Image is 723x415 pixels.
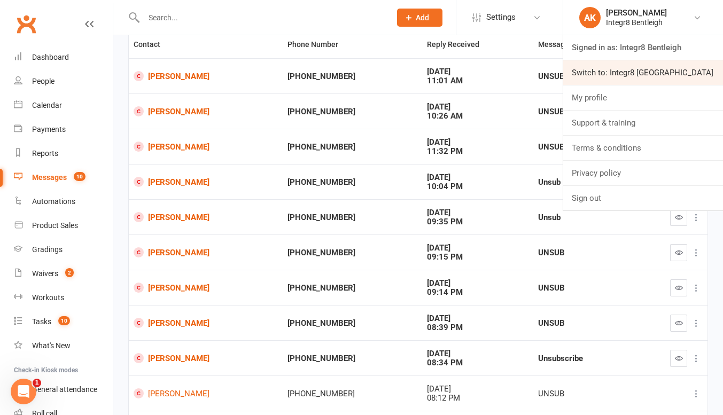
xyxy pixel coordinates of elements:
div: 11:01 AM [427,76,529,85]
div: People [32,77,55,85]
a: Clubworx [13,11,40,37]
span: 1 [33,379,41,387]
a: Automations [14,190,113,214]
div: Payments [32,125,66,134]
div: Tasks [32,317,51,326]
div: [PHONE_NUMBER] [287,354,417,363]
a: General attendance kiosk mode [14,378,113,402]
div: Calendar [32,101,62,109]
span: 2 [65,268,74,277]
div: [PHONE_NUMBER] [287,178,417,187]
div: [DATE] [427,244,529,253]
a: [PERSON_NAME] [134,388,278,398]
a: Dashboard [14,45,113,69]
div: [DATE] [427,385,529,394]
span: 10 [58,316,70,325]
th: Message [533,31,631,58]
div: [DATE] [427,349,529,358]
div: 09:35 PM [427,217,529,226]
div: Unsub [538,178,626,187]
div: 08:34 PM [427,358,529,367]
a: Privacy policy [563,161,723,185]
div: What's New [32,341,71,350]
a: My profile [563,85,723,110]
a: [PERSON_NAME] [134,71,278,81]
div: Unsubscribe [538,354,626,363]
div: 11:32 PM [427,147,529,156]
div: UNSUB [538,284,626,293]
a: Switch to: Integr8 [GEOGRAPHIC_DATA] [563,60,723,85]
a: Signed in as: Integr8 Bentleigh [563,35,723,60]
a: [PERSON_NAME] [134,106,278,116]
div: Integr8 Bentleigh [606,18,667,27]
a: Gradings [14,238,113,262]
iframe: Intercom live chat [11,379,36,404]
a: [PERSON_NAME] [134,212,278,222]
a: Sign out [563,186,723,210]
div: [PHONE_NUMBER] [287,143,417,152]
div: Workouts [32,293,64,302]
a: [PERSON_NAME] [134,177,278,187]
div: Automations [32,197,75,206]
a: Messages 10 [14,166,113,190]
a: What's New [14,334,113,358]
a: [PERSON_NAME] [134,247,278,257]
div: [DATE] [427,138,529,147]
div: [PHONE_NUMBER] [287,248,417,257]
a: People [14,69,113,93]
div: [PHONE_NUMBER] [287,72,417,81]
div: UNSUB [538,72,626,81]
a: Workouts [14,286,113,310]
div: Waivers [32,269,58,278]
div: UNSUB [538,389,626,398]
th: Reply Received [422,31,534,58]
div: AK [579,7,601,28]
div: 09:15 PM [427,253,529,262]
div: [PHONE_NUMBER] [287,284,417,293]
span: 10 [74,172,85,181]
span: Add [416,13,429,22]
a: Calendar [14,93,113,118]
a: [PERSON_NAME] [134,142,278,152]
div: [DATE] [427,279,529,288]
div: Unsub [538,213,626,222]
a: [PERSON_NAME] [134,353,278,363]
div: Gradings [32,245,63,254]
div: [PHONE_NUMBER] [287,389,417,398]
a: Product Sales [14,214,113,238]
a: Tasks 10 [14,310,113,334]
a: Support & training [563,111,723,135]
div: [DATE] [427,208,529,217]
button: Add [397,9,442,27]
a: [PERSON_NAME] [134,283,278,293]
div: General attendance [32,385,97,394]
div: 08:12 PM [427,394,529,403]
span: Settings [486,5,516,29]
div: [DATE] [427,67,529,76]
div: [DATE] [427,103,529,112]
div: 10:04 PM [427,182,529,191]
a: Reports [14,142,113,166]
div: 09:14 PM [427,288,529,297]
a: Waivers 2 [14,262,113,286]
div: [DATE] [427,173,529,182]
th: Contact [129,31,283,58]
div: Reports [32,149,58,158]
div: UNSUB [538,107,626,116]
div: UNSUB [538,319,626,328]
a: [PERSON_NAME] [134,318,278,328]
div: [PHONE_NUMBER] [287,107,417,116]
th: Phone Number [283,31,422,58]
div: [PERSON_NAME] [606,8,667,18]
input: Search... [141,10,383,25]
div: UNSUB [538,248,626,257]
div: Messages [32,173,67,182]
div: UNSUB [538,143,626,152]
div: [PHONE_NUMBER] [287,319,417,328]
div: Dashboard [32,53,69,61]
a: Payments [14,118,113,142]
div: 08:39 PM [427,323,529,332]
div: [DATE] [427,314,529,323]
div: 10:26 AM [427,112,529,121]
div: [PHONE_NUMBER] [287,213,417,222]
